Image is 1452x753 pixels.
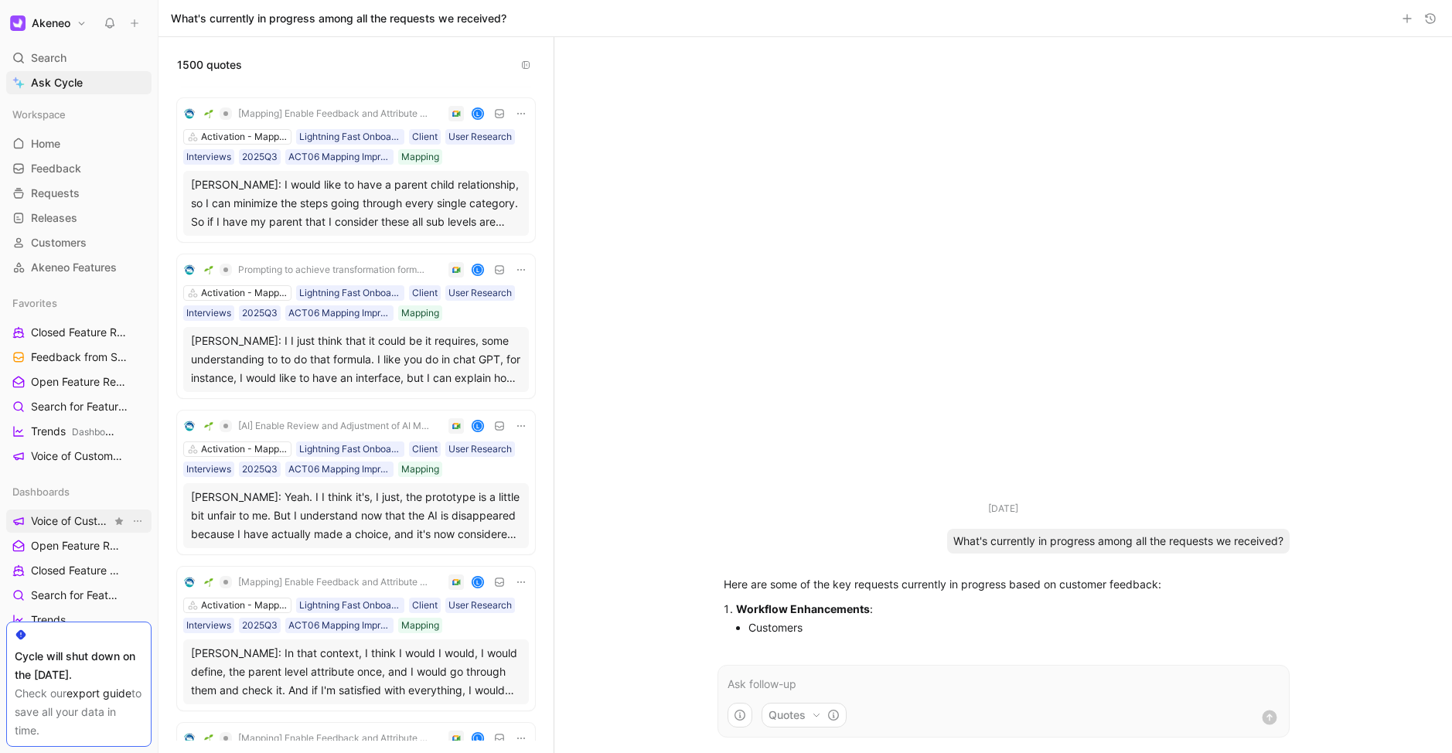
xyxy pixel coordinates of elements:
a: export guide [66,687,131,700]
a: Search for Feature Requests [6,395,152,418]
a: Requests [6,182,152,205]
p: Here are some of the key requests currently in progress based on customer feedback: [724,575,1283,594]
a: TrendsDashboards [6,420,152,443]
a: Feedback [6,157,152,180]
div: Favorites [6,291,152,315]
div: User Research [448,441,512,457]
a: Open Feature Requests [6,534,152,557]
div: What's currently in progress among all the requests we received? [947,529,1290,554]
div: Interviews [186,149,231,165]
img: logo [183,107,196,120]
div: Activation - Mapping & Transformation [201,285,288,301]
div: ACT06 Mapping Improvements [288,305,390,321]
span: Favorites [12,295,57,311]
span: Open Feature Requests [31,374,127,390]
div: Interviews [186,618,231,633]
img: logo [183,264,196,276]
img: 🌱 [204,109,213,118]
div: Mapping [401,305,439,321]
span: Home [31,136,60,152]
a: Open Feature Requests [6,370,152,394]
span: Open Feature Requests [31,538,120,554]
div: [DATE] [988,501,1018,516]
div: 2025Q3 [242,618,278,633]
span: Trends [31,612,66,628]
div: Mapping [401,149,439,165]
img: 🌱 [204,421,213,431]
span: [Mapping] Enable Feedback and Attribute Propagation from Parent to Subcategories [238,732,429,744]
a: Closed Feature Requests [6,321,152,344]
h1: Akeneo [32,16,70,30]
button: 🌱[Mapping] Enable Feedback and Attribute Propagation from Parent to Subcategories [199,729,435,748]
span: Closed Feature Requests [31,563,121,578]
button: 🌱[AI] Enable Review and Adjustment of AI Mapping Suggestions [199,417,435,435]
div: L [473,265,483,275]
div: Workspace [6,103,152,126]
a: Search for Feature Requests [6,584,152,607]
span: Dashboards [72,426,124,438]
div: Client [412,285,438,301]
span: Requests [31,186,80,201]
a: Trends [6,608,152,632]
span: Dashboards [12,484,70,499]
span: Akeneo Features [31,260,117,275]
span: [Mapping] Enable Feedback and Attribute Propagation from Parent to Subcategories [238,576,429,588]
a: Home [6,132,152,155]
div: ACT06 Mapping Improvements [288,462,390,477]
a: Closed Feature Requests [6,559,152,582]
img: logo [183,732,196,744]
img: 🌱 [204,578,213,587]
span: Releases [31,210,77,226]
div: 2025Q3 [242,305,278,321]
div: 2025Q3 [242,149,278,165]
img: logo [183,576,196,588]
span: Workspace [12,107,66,122]
div: L [473,421,483,431]
span: Search [31,49,66,67]
div: Interviews [186,305,231,321]
div: Check our to save all your data in time. [15,684,143,740]
div: L [473,578,483,588]
div: [PERSON_NAME]: I I just think that it could be it requires, some understanding to to do that form... [191,332,521,387]
div: Mapping [401,618,439,633]
div: User Research [448,285,512,301]
strong: Workflow Enhancements [736,602,870,615]
div: [PERSON_NAME]: I would like to have a parent child relationship, so I can minimize the steps goin... [191,175,521,231]
button: View actions [130,513,145,529]
button: AkeneoAkeneo [6,12,90,34]
span: Voice of Customers [31,513,111,529]
div: Client [412,598,438,613]
div: 2025Q3 [242,462,278,477]
div: Activation - Mapping & Transformation [201,441,288,457]
a: Customers [6,231,152,254]
a: Feedback from Support Team [6,346,152,369]
div: Client [412,129,438,145]
div: ACT06 Mapping Improvements [288,618,390,633]
a: Voice of CustomersView actions [6,509,152,533]
div: [PERSON_NAME]: Yeah. I I think it's, I just, the prototype is a little bit unfair to me. But I un... [191,488,521,543]
span: Ask Cycle [31,73,83,92]
div: L [473,109,483,119]
span: Search for Feature Requests [31,588,124,603]
div: Dashboards [6,480,152,503]
div: Cycle will shut down on the [DATE]. [15,647,143,684]
div: L [473,734,483,744]
div: Lightning Fast Onboarding [299,129,401,145]
div: ACT06 Mapping Improvements [288,149,390,165]
a: Releases [6,206,152,230]
div: Lightning Fast Onboarding [299,285,401,301]
div: Lightning Fast Onboarding [299,441,401,457]
span: [Mapping] Enable Feedback and Attribute Propagation from Parent to Subcategories [238,107,429,120]
button: 🌱[Mapping] Enable Feedback and Attribute Propagation from Parent to Subcategories [199,104,435,123]
img: Akeneo [10,15,26,31]
a: Akeneo Features [6,256,152,279]
button: 🌱Prompting to achieve transformation formulas [199,261,435,279]
img: 🌱 [204,734,213,743]
li: : [736,600,1283,637]
li: Customers [748,618,1283,637]
span: Feedback [31,161,81,176]
a: Voice of Customers [6,445,152,468]
button: 🌱[Mapping] Enable Feedback and Attribute Propagation from Parent to Subcategories [199,573,435,591]
div: [PERSON_NAME]: In that context, I think I would I would, I would define, the parent level attribu... [191,644,521,700]
img: 🌱 [204,265,213,274]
